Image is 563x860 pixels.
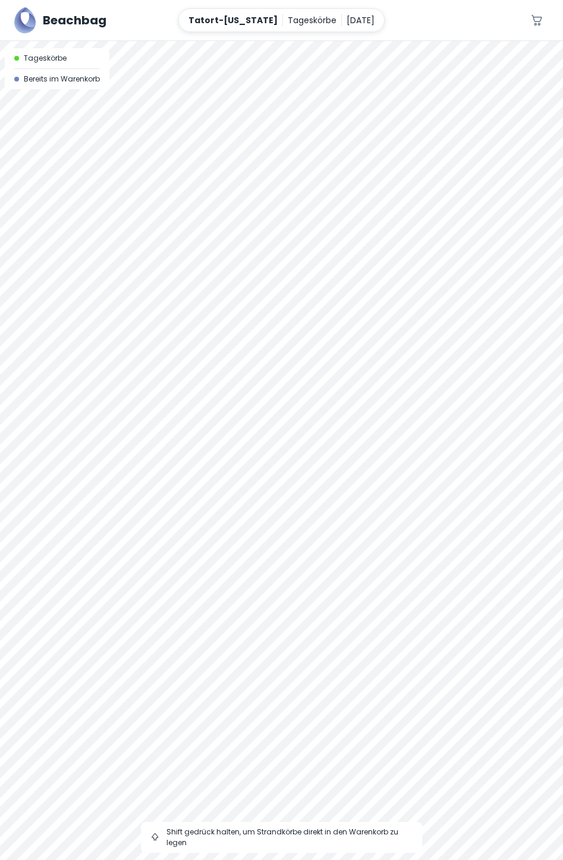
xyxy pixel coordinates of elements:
[188,14,278,27] p: Tatort-[US_STATE]
[24,74,100,84] span: Bereits im Warenkorb
[347,14,375,27] p: [DATE]
[24,53,67,64] span: Tageskörbe
[14,7,36,33] img: Beachbag
[43,11,106,29] h5: Beachbag
[166,827,413,848] span: Shift gedrück halten, um Strandkörbe direkt in den Warenkorb zu legen
[288,14,336,27] p: Tageskörbe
